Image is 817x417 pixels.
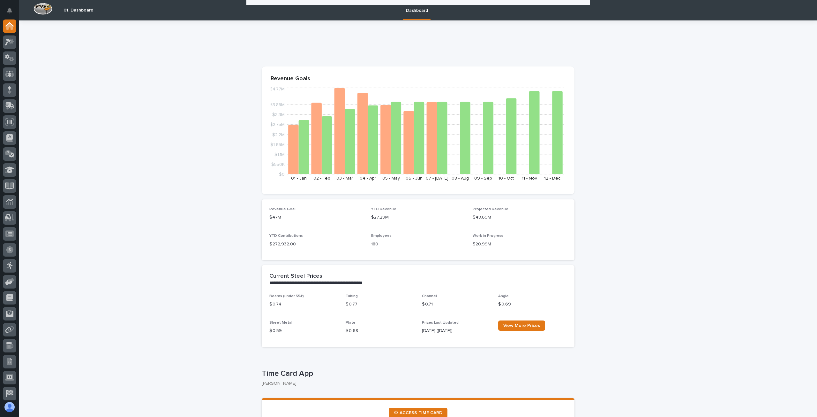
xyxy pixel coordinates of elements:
p: [DATE] ([DATE]) [422,328,491,334]
text: 05 - May [382,176,400,181]
button: Notifications [3,4,16,17]
span: Channel [422,294,437,298]
tspan: $2.75M [270,122,285,127]
text: 02 - Feb [313,176,330,181]
text: 09 - Sep [474,176,492,181]
span: Sheet Metal [269,321,292,325]
span: YTD Revenue [371,207,396,211]
span: Prices Last Updated [422,321,459,325]
tspan: $1.65M [270,142,285,147]
span: Angle [498,294,509,298]
span: Projected Revenue [473,207,508,211]
text: 03 - Mar [336,176,353,181]
h2: 01. Dashboard [64,8,93,13]
p: Time Card App [262,369,572,378]
tspan: $2.2M [272,132,285,137]
img: Workspace Logo [34,3,52,15]
tspan: $0 [279,172,285,177]
text: 06 - Jun [406,176,423,181]
span: View More Prices [503,323,540,328]
p: $47M [269,214,364,221]
text: 11 - Nov [522,176,537,181]
h2: Current Steel Prices [269,273,322,280]
tspan: $3.85M [270,103,285,107]
span: Revenue Goal [269,207,296,211]
button: users-avatar [3,400,16,414]
tspan: $550K [271,162,285,166]
p: Revenue Goals [271,75,566,82]
p: $ 272,932.00 [269,241,364,248]
text: 07 - [DATE] [426,176,448,181]
text: 08 - Aug [452,176,469,181]
text: 12 - Dec [544,176,560,181]
p: $48.69M [473,214,567,221]
p: 180 [371,241,465,248]
span: Work in Progress [473,234,503,238]
p: $27.29M [371,214,465,221]
span: Plate [346,321,356,325]
div: Notifications [8,8,16,18]
tspan: $1.1M [274,152,285,157]
span: Tubing [346,294,358,298]
tspan: $3.3M [272,112,285,117]
p: $ 0.69 [498,301,567,308]
text: 10 - Oct [498,176,514,181]
text: 04 - Apr [360,176,376,181]
p: $ 0.68 [346,328,414,334]
span: Employees [371,234,392,238]
span: ⏲ ACCESS TIME CARD [394,411,442,415]
p: $ 0.71 [422,301,491,308]
a: View More Prices [498,320,545,331]
span: Beams (under 55#) [269,294,304,298]
span: YTD Contributions [269,234,303,238]
p: $ 0.59 [269,328,338,334]
p: [PERSON_NAME] [262,381,569,386]
p: $ 0.77 [346,301,414,308]
tspan: $4.77M [270,87,285,91]
text: 01 - Jan [291,176,307,181]
p: $ 0.74 [269,301,338,308]
p: $20.99M [473,241,567,248]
